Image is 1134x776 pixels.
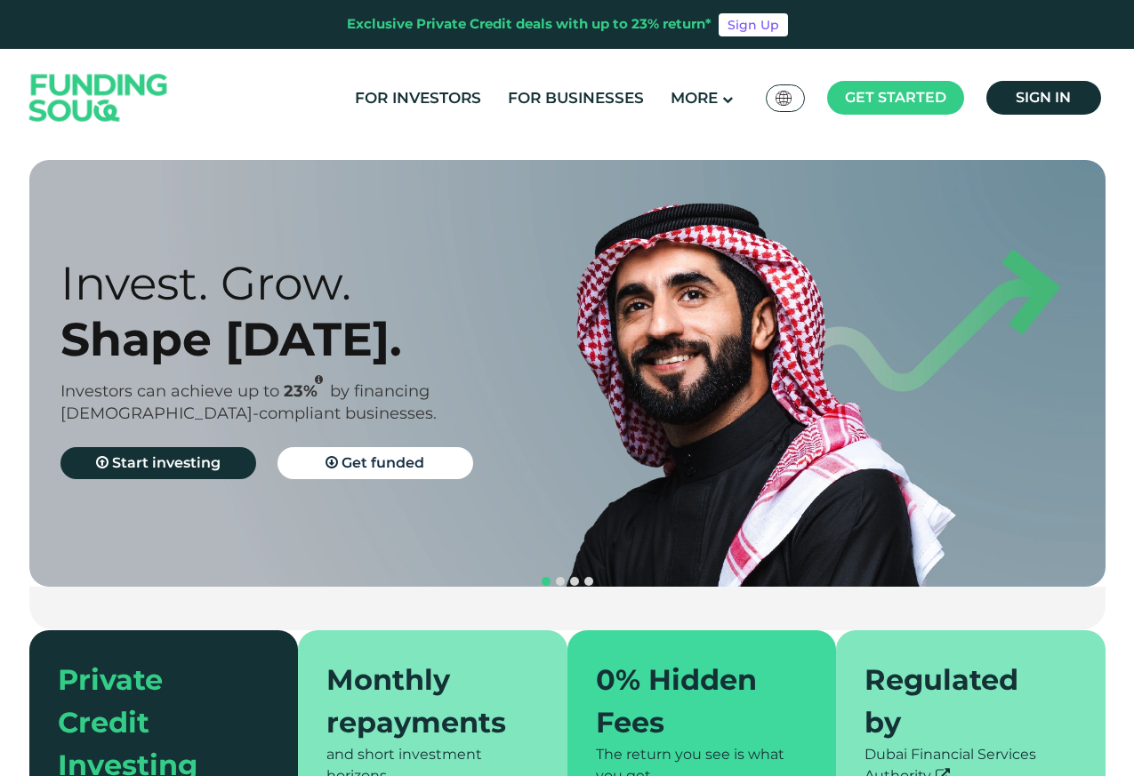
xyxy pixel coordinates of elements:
button: navigation [539,574,553,588]
div: Exclusive Private Credit deals with up to 23% return* [347,14,712,35]
div: 0% Hidden Fees [596,659,787,744]
div: Monthly repayments [326,659,518,744]
i: 23% IRR (expected) ~ 15% Net yield (expected) [315,375,323,385]
span: Get started [845,89,946,106]
span: Get funded [342,454,424,471]
button: navigation [553,574,567,588]
div: Invest. Grow. [60,255,599,311]
span: Sign in [1016,89,1071,106]
a: Sign in [986,81,1101,115]
div: Regulated by [865,659,1056,744]
span: by financing [DEMOGRAPHIC_DATA]-compliant businesses. [60,381,437,423]
a: Sign Up [719,13,788,36]
img: Logo [12,53,186,143]
img: SA Flag [776,91,792,106]
a: For Businesses [503,84,648,113]
button: navigation [567,574,582,588]
a: Get funded [277,447,473,479]
span: More [671,89,718,107]
div: Shape [DATE]. [60,311,599,367]
button: navigation [582,574,596,588]
span: 23% [284,381,330,401]
span: Start investing [112,454,221,471]
span: Investors can achieve up to [60,381,279,401]
a: Start investing [60,447,256,479]
a: For Investors [350,84,486,113]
